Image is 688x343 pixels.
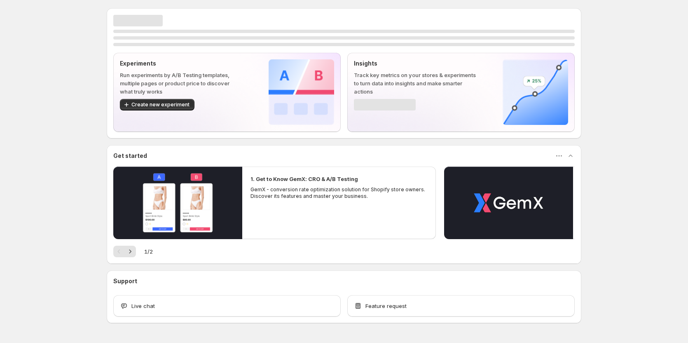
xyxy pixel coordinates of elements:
[354,59,476,68] p: Insights
[354,71,476,96] p: Track key metrics on your stores & experiments to turn data into insights and make smarter actions
[503,59,568,125] img: Insights
[131,101,190,108] span: Create new experiment
[113,246,136,257] nav: Pagination
[144,247,153,256] span: 1 / 2
[250,175,358,183] h2: 1. Get to Know GemX: CRO & A/B Testing
[113,167,242,239] button: Play video
[120,59,242,68] p: Experiments
[120,71,242,96] p: Run experiments by A/B Testing templates, multiple pages or product price to discover what truly ...
[113,277,137,285] h3: Support
[120,99,194,110] button: Create new experiment
[365,302,407,310] span: Feature request
[113,152,147,160] h3: Get started
[269,59,334,125] img: Experiments
[444,167,573,239] button: Play video
[131,302,155,310] span: Live chat
[250,186,428,200] p: GemX - conversion rate optimization solution for Shopify store owners. Discover its features and ...
[124,246,136,257] button: Next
